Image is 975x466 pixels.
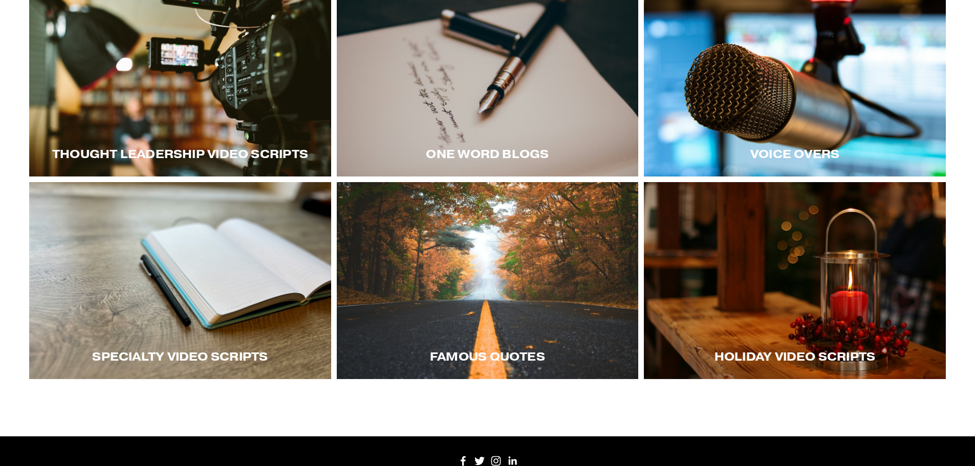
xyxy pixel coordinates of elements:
span: Holiday Video Scripts [714,349,876,364]
a: LinkedIn [507,456,517,466]
a: Instagram [491,456,501,466]
a: Twitter [474,456,485,466]
a: Facebook [458,456,468,466]
span: Famous Quotes [430,349,545,364]
span: Specialty Video Scripts [92,349,268,364]
span: Voice Overs [750,147,839,161]
span: Thought LEadership Video Scripts [52,147,308,161]
span: One word blogs [426,147,549,161]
